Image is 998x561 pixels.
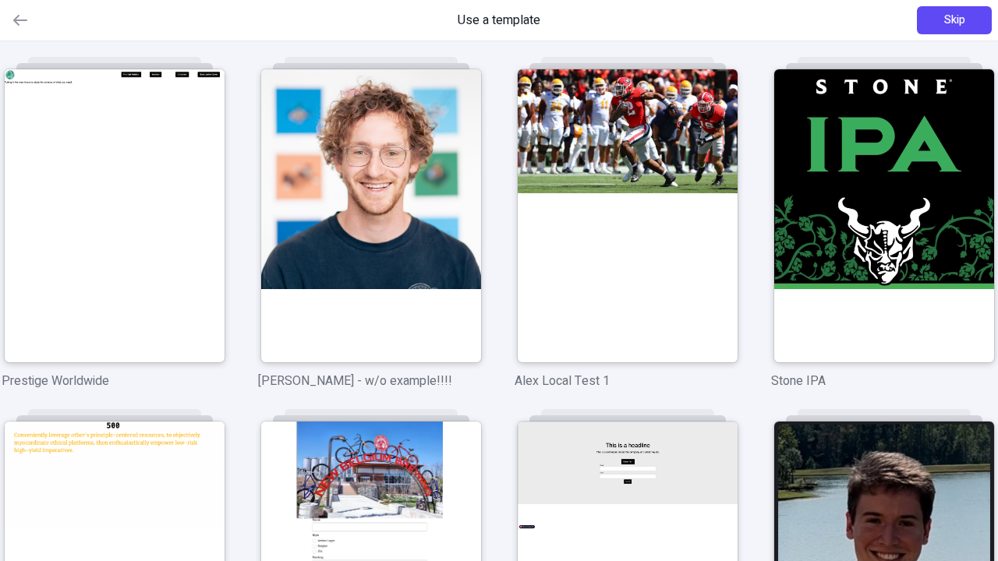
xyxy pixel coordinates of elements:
span: Skip [944,12,965,29]
p: Prestige Worldwide [2,372,227,390]
p: Stone IPA [771,372,996,390]
p: Alex Local Test 1 [515,372,740,390]
p: [PERSON_NAME] - w/o example!!!! [258,372,483,390]
button: Skip [917,6,992,34]
span: Use a template [458,11,540,30]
